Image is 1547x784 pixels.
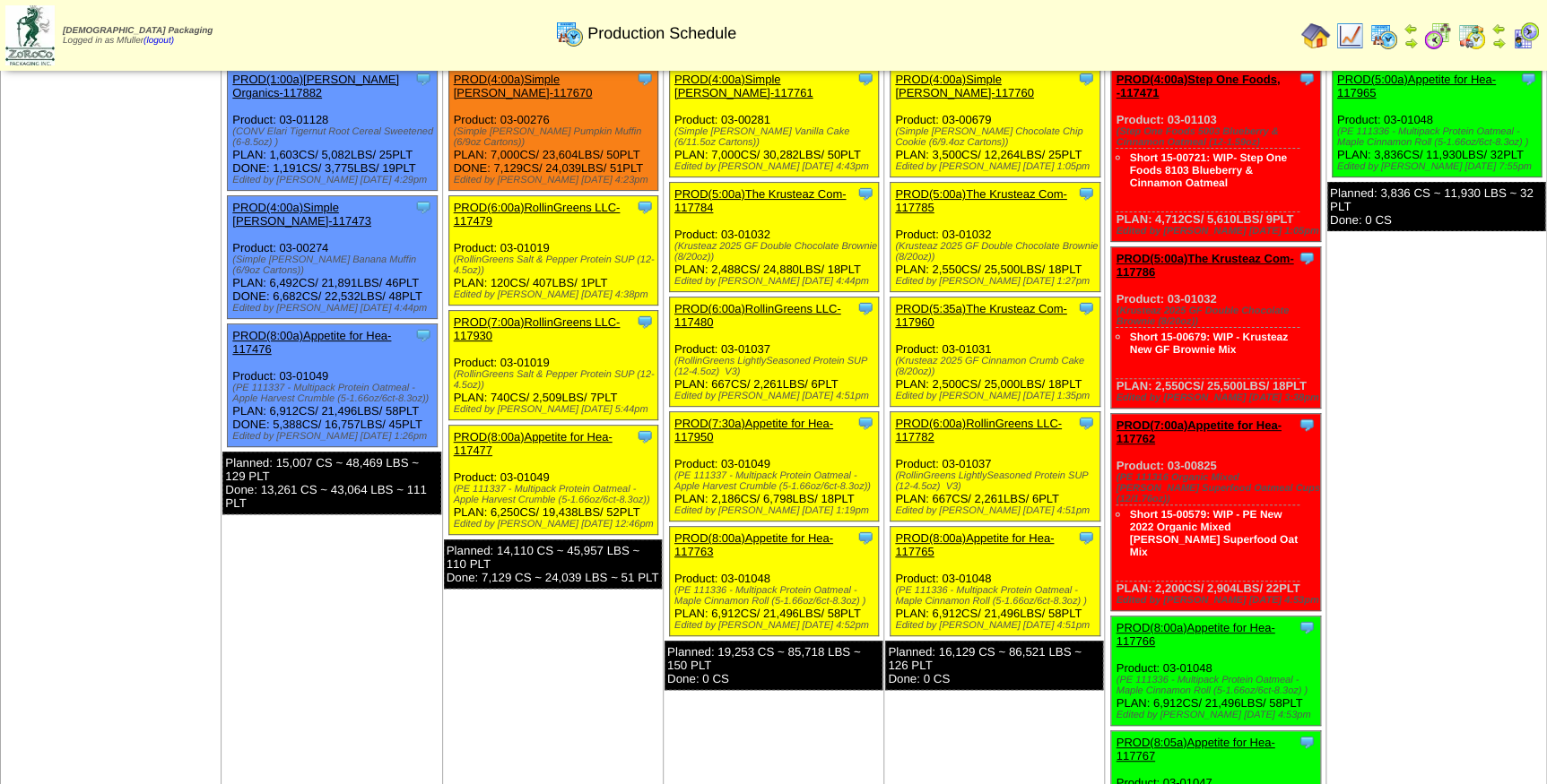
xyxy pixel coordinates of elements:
[228,68,438,191] div: Product: 03-01128 PLAN: 1,603CS / 5,082LBS / 25PLT DONE: 1,191CS / 3,775LBS / 19PLT
[636,427,654,445] img: Tooltip
[454,289,658,300] div: Edited by [PERSON_NAME] [DATE] 4:38pm
[895,126,1099,148] div: (Simple [PERSON_NAME] Chocolate Chip Cookie (6/9.4oz Cartons))
[674,391,879,401] div: Edited by [PERSON_NAME] [DATE] 4:51pm
[1116,418,1281,445] a: PROD(7:00a)Appetite for Hea-117762
[1404,22,1418,36] img: arrowleft.gif
[454,254,658,276] div: (RollinGreens Salt & Pepper Protein SUP (12-4.5oz))
[454,519,658,530] div: Edited by [PERSON_NAME] [DATE] 12:46pm
[1116,126,1320,148] div: (Step One Foods 5003 Blueberry & Cinnamon Oatmeal (12-1.59oz)
[587,24,736,43] span: Production Schedule
[1298,733,1316,751] img: Tooltip
[891,68,1100,177] div: Product: 03-00679 PLAN: 3,500CS / 12,264LBS / 25PLT
[669,183,879,292] div: Product: 03-01032 PLAN: 2,488CS / 24,880LBS / 18PLT
[669,68,879,177] div: Product: 03-00281 PLAN: 7,000CS / 30,282LBS / 50PLT
[1111,414,1321,611] div: Product: 03-00825 PLAN: 2,200CS / 2,904LBS / 22PLT
[895,302,1066,329] a: PROD(5:35a)The Krusteaz Com-117960
[232,201,371,228] a: PROD(4:00a)Simple [PERSON_NAME]-117473
[1337,126,1542,148] div: (PE 111336 - Multipack Protein Oatmeal - Maple Cinnamon Roll (5-1.66oz/6ct-8.3oz) )
[1077,299,1095,317] img: Tooltip
[448,426,658,535] div: Product: 03-01049 PLAN: 6,250CS / 19,438LBS / 52PLT
[1511,22,1540,50] img: calendarcustomer.gif
[674,276,879,287] div: Edited by [PERSON_NAME] [DATE] 4:44pm
[856,70,874,88] img: Tooltip
[674,505,879,516] div: Edited by [PERSON_NAME] [DATE] 1:19pm
[1077,529,1095,547] img: Tooltip
[895,505,1099,516] div: Edited by [PERSON_NAME] [DATE] 4:51pm
[454,73,593,99] a: PROD(4:00a)Simple [PERSON_NAME]-117670
[1129,151,1286,189] a: Short 15-00721: WIP- Step One Foods 8103 Blueberry & Cinnamon Oatmeal
[669,527,879,636] div: Product: 03-01048 PLAN: 6,912CS / 21,496LBS / 58PLT
[454,315,621,342] a: PROD(7:00a)RollinGreens LLC-117930
[1457,22,1486,50] img: calendarinout.gif
[63,26,213,36] span: [DEMOGRAPHIC_DATA] Packaging
[674,187,846,214] a: PROD(5:00a)The Krusteaz Com-117784
[1335,22,1364,50] img: line_graph.gif
[232,175,437,185] div: Edited by [PERSON_NAME] [DATE] 4:29pm
[1301,22,1330,50] img: home.gif
[674,302,841,329] a: PROD(6:00a)RollinGreens LLC-117480
[674,356,879,377] div: (RollinGreens LightlySeasoned Protein SUP (12-4.5oz) V3)
[891,412,1100,521] div: Product: 03-01037 PLAN: 667CS / 2,261LBS / 6PLT
[1404,36,1418,50] img: arrowright.gif
[1337,73,1496,99] a: PROD(5:00a)Appetite for Hea-117965
[895,73,1034,99] a: PROD(4:00a)Simple [PERSON_NAME]-117760
[1369,22,1398,50] img: calendarprod.gif
[636,70,654,88] img: Tooltip
[1491,36,1506,50] img: arrowright.gif
[1519,70,1537,88] img: Tooltip
[555,19,584,47] img: calendarprod.gif
[895,620,1099,631] div: Edited by [PERSON_NAME] [DATE] 4:51pm
[856,299,874,317] img: Tooltip
[895,470,1099,492] div: (RollinGreens LightlySeasoned Protein SUP (12-4.5oz) V3)
[1116,226,1320,237] div: Edited by [PERSON_NAME] [DATE] 1:05pm
[1298,618,1316,636] img: Tooltip
[891,183,1100,292] div: Product: 03-01032 PLAN: 2,550CS / 25,500LBS / 18PLT
[895,276,1099,287] div: Edited by [PERSON_NAME] [DATE] 1:27pm
[1298,249,1316,267] img: Tooltip
[1116,595,1320,606] div: Edited by [PERSON_NAME] [DATE] 4:53pm
[1491,22,1506,36] img: arrowleft.gif
[454,126,658,148] div: (Simple [PERSON_NAME] Pumpkin Muffin (6/9oz Cartons))
[448,196,658,306] div: Product: 03-01019 PLAN: 120CS / 407LBS / 1PLT
[232,383,437,404] div: (PE 111337 - Multipack Protein Oatmeal - Apple Harvest Crumble (5-1.66oz/6ct-8.3oz))
[1129,508,1297,558] a: Short 15-00579: WIP - PE New 2022 Organic Mixed [PERSON_NAME] Superfood Oat Mix
[636,198,654,216] img: Tooltip
[1298,416,1316,434] img: Tooltip
[674,161,879,172] div: Edited by [PERSON_NAME] [DATE] 4:43pm
[1111,247,1321,409] div: Product: 03-01032 PLAN: 2,550CS / 25,500LBS / 18PLT
[232,254,437,276] div: (Simple [PERSON_NAME] Banana Muffin (6/9oz Cartons))
[674,470,879,492] div: (PE 111337 - Multipack Protein Oatmeal - Apple Harvest Crumble (5-1.66oz/6ct-8.3oz))
[885,641,1103,690] div: Planned: 16,129 CS ~ 86,521 LBS ~ 126 PLT Done: 0 CS
[232,303,437,314] div: Edited by [PERSON_NAME] [DATE] 4:44pm
[143,36,174,46] a: (logout)
[454,404,658,415] div: Edited by [PERSON_NAME] [DATE] 5:44pm
[891,297,1100,407] div: Product: 03-01031 PLAN: 2,500CS / 25,000LBS / 18PLT
[895,187,1066,214] a: PROD(5:00a)The Krusteaz Com-117785
[669,297,879,407] div: Product: 03-01037 PLAN: 667CS / 2,261LBS / 6PLT
[228,196,438,319] div: Product: 03-00274 PLAN: 6,492CS / 21,891LBS / 46PLT DONE: 6,682CS / 22,532LBS / 48PLT
[1077,70,1095,88] img: Tooltip
[856,185,874,202] img: Tooltip
[1116,252,1293,279] a: PROD(5:00a)The Krusteaz Com-117786
[895,391,1099,401] div: Edited by [PERSON_NAME] [DATE] 1:35pm
[448,311,658,420] div: Product: 03-01019 PLAN: 740CS / 2,509LBS / 7PLT
[674,417,833,444] a: PROD(7:30a)Appetite for Hea-117950
[232,431,437,442] div: Edited by [PERSON_NAME] [DATE] 1:26pm
[674,585,879,607] div: (PE 111336 - Multipack Protein Oatmeal - Maple Cinnamon Roll (5-1.66oz/6ct-8.3oz) )
[1116,306,1320,327] div: (Krusteaz 2025 GF Double Chocolate Brownie (8/20oz))
[232,73,399,99] a: PROD(1:00a)[PERSON_NAME] Organics-117882
[232,126,437,148] div: (CONV Elari Tigernut Root Cereal Sweetened (6-8.5oz) )
[895,161,1099,172] div: Edited by [PERSON_NAME] [DATE] 1:05pm
[1077,185,1095,202] img: Tooltip
[222,452,440,514] div: Planned: 15,007 CS ~ 48,469 LBS ~ 129 PLT Done: 13,261 CS ~ 43,064 LBS ~ 111 PLT
[414,198,432,216] img: Tooltip
[444,539,662,589] div: Planned: 14,110 CS ~ 45,957 LBS ~ 110 PLT Done: 7,129 CS ~ 24,039 LBS ~ 51 PLT
[1116,472,1320,504] div: (PE 111316 Organic Mixed [PERSON_NAME] Superfood Oatmeal Cups (12/1.76oz))
[228,324,438,447] div: Product: 03-01049 PLAN: 6,912CS / 21,496LBS / 58PLT DONE: 5,388CS / 16,757LBS / 45PLT
[1116,675,1320,696] div: (PE 111336 - Multipack Protein Oatmeal - Maple Cinnamon Roll (5-1.66oz/6ct-8.3oz) )
[63,26,213,46] span: Logged in as Mfuller
[1116,392,1320,403] div: Edited by [PERSON_NAME] [DATE] 3:38pm
[895,356,1099,377] div: (Krusteaz 2025 GF Cinnamon Crumb Cake (8/20oz))
[674,241,879,263] div: (Krusteaz 2025 GF Double Chocolate Brownie (8/20oz))
[1116,736,1274,762] a: PROD(8:05a)Appetite for Hea-117767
